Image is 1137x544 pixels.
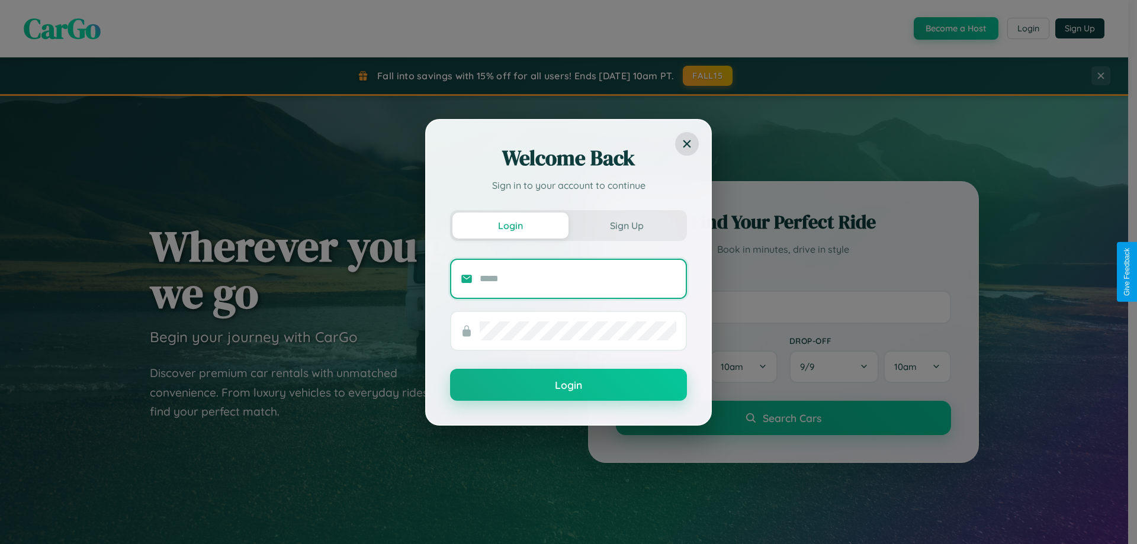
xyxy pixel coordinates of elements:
[568,213,685,239] button: Sign Up
[450,369,687,401] button: Login
[450,178,687,192] p: Sign in to your account to continue
[450,144,687,172] h2: Welcome Back
[1123,248,1131,296] div: Give Feedback
[452,213,568,239] button: Login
